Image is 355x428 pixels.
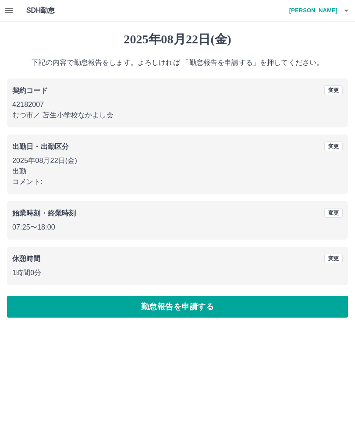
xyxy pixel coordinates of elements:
button: 変更 [324,141,343,151]
p: 下記の内容で勤怠報告をします。よろしければ 「勤怠報告を申請する」を押してください。 [7,57,348,68]
p: 1時間0分 [12,268,343,278]
button: 変更 [324,208,343,218]
button: 変更 [324,85,343,95]
p: 07:25 〜 18:00 [12,222,343,233]
p: 42182007 [12,99,343,110]
h1: 2025年08月22日(金) [7,32,348,47]
button: 変更 [324,254,343,263]
b: 始業時刻・終業時刻 [12,209,76,217]
b: 出勤日・出勤区分 [12,143,69,150]
p: コメント: [12,177,343,187]
button: 勤怠報告を申請する [7,296,348,318]
p: 2025年08月22日(金) [12,156,343,166]
b: 休憩時間 [12,255,41,262]
b: 契約コード [12,87,48,94]
p: むつ市 ／ 苫生小学校なかよし会 [12,110,343,120]
p: 出勤 [12,166,343,177]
